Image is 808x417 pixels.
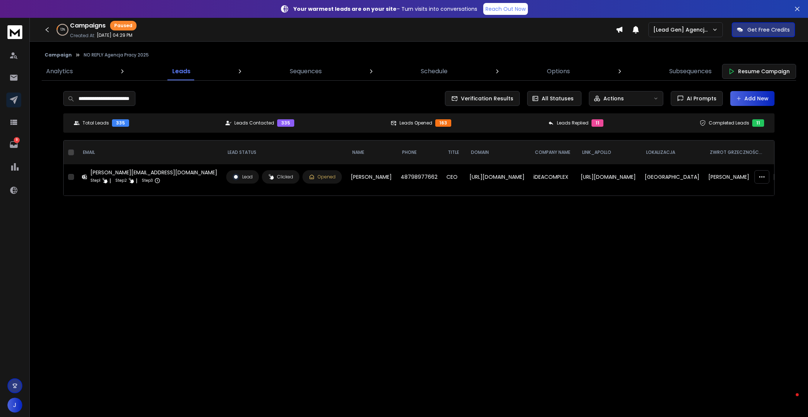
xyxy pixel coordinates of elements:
th: EMAIL [77,140,222,164]
span: Verification Results [458,95,513,102]
p: [Lead Gen] Agencje pracy [653,26,712,33]
th: Company Name [529,140,576,164]
p: – Turn visits into conversations [294,5,477,13]
p: Analytics [46,67,73,76]
button: Get Free Credits [732,22,795,37]
td: 48798977662 [396,164,442,190]
p: Leads Opened [400,120,432,126]
button: J [7,398,22,413]
p: Step 1 [90,177,100,184]
td: CEO [442,164,465,190]
p: | [109,177,111,184]
p: Created At: [70,33,95,39]
h1: Campaigns [70,21,106,30]
td: [PERSON_NAME] [346,164,396,190]
td: iDEACOMPLEX [529,164,576,190]
p: 9 [14,137,20,143]
p: Sequences [290,67,322,76]
p: Leads Contacted [234,120,274,126]
div: 11 [752,119,764,127]
div: Clicked [268,174,293,180]
p: Step 3 [142,177,153,184]
p: Leads [172,67,190,76]
div: [PERSON_NAME][EMAIL_ADDRESS][DOMAIN_NAME] [90,169,217,176]
th: link_apollo [576,140,640,164]
td: [URL][DOMAIN_NAME] [576,164,640,190]
p: | [136,177,137,184]
th: LEAD STATUS [222,140,346,164]
p: Options [547,67,570,76]
p: Reach Out Now [485,5,526,13]
td: [PERSON_NAME] [704,164,769,190]
strong: Your warmest leads are on your site [294,5,397,13]
img: logo [7,25,22,39]
p: Leads Replied [557,120,589,126]
div: Opened [309,174,336,180]
p: [DATE] 04:29 PM [97,32,132,38]
button: AI Prompts [671,91,723,106]
p: All Statuses [542,95,574,102]
p: 12 % [60,28,65,32]
p: Step 2 [115,177,127,184]
a: Schedule [416,62,452,80]
p: Schedule [421,67,448,76]
button: Resume Campaign [722,64,796,79]
th: Phone [396,140,442,164]
a: Sequences [285,62,326,80]
th: lokalizacja [640,140,704,164]
p: Total Leads [83,120,109,126]
p: NO REPLY Agencja Pracy 2025 [84,52,149,58]
div: 335 [277,119,294,127]
div: 335 [112,119,129,127]
th: title [442,140,465,164]
div: 163 [435,119,451,127]
button: Add New [730,91,775,106]
p: Completed Leads [709,120,749,126]
th: Zwrot Grzecznościowy [704,140,769,164]
span: AI Prompts [684,95,716,102]
p: Actions [603,95,624,102]
a: Options [542,62,574,80]
p: Subsequences [669,67,712,76]
p: Get Free Credits [747,26,790,33]
button: Verification Results [445,91,520,106]
div: 11 [591,119,603,127]
a: 9 [6,137,21,152]
div: Lead [233,174,253,180]
div: Paused [110,21,137,30]
th: domain [465,140,529,164]
th: NAME [346,140,396,164]
a: Reach Out Now [483,3,528,15]
td: [URL][DOMAIN_NAME] [465,164,529,190]
button: Campaign [45,52,72,58]
a: Subsequences [665,62,716,80]
iframe: Intercom live chat [781,391,799,409]
td: [GEOGRAPHIC_DATA] [640,164,704,190]
a: Leads [168,62,195,80]
a: Analytics [42,62,77,80]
